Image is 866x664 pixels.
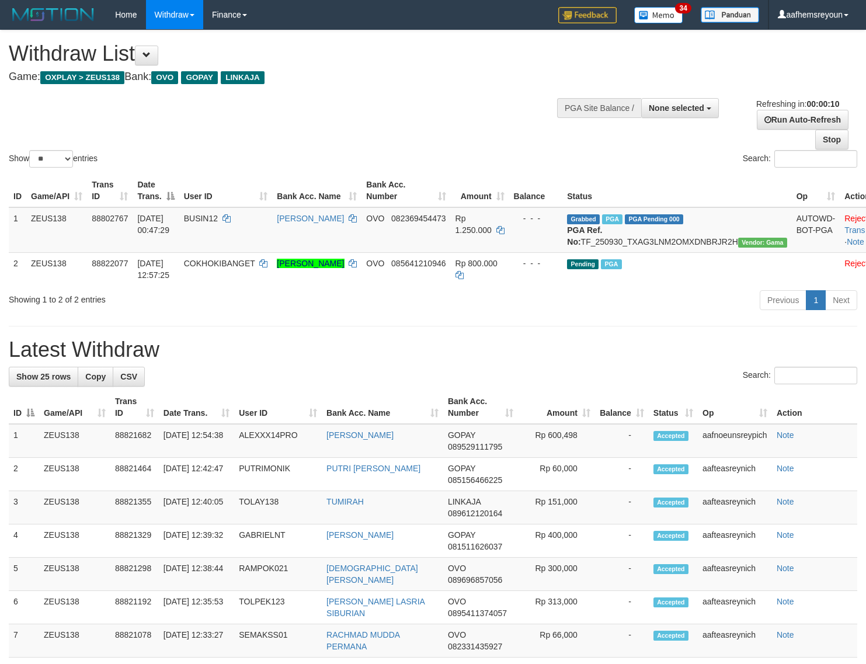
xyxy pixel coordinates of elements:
[110,491,159,524] td: 88821355
[455,214,492,235] span: Rp 1.250.000
[738,238,787,248] span: Vendor URL: https://trx31.1velocity.biz
[792,174,840,207] th: Op: activate to sort column ascending
[277,259,344,268] a: [PERSON_NAME]
[595,558,649,591] td: -
[518,458,595,491] td: Rp 60,000
[110,591,159,624] td: 88821192
[514,213,558,224] div: - - -
[698,391,772,424] th: Op: activate to sort column ascending
[806,99,839,109] strong: 00:00:10
[40,71,124,84] span: OXPLAY > ZEUS138
[272,174,361,207] th: Bank Acc. Name: activate to sort column ascending
[774,150,857,168] input: Search:
[448,597,466,606] span: OVO
[326,530,394,540] a: [PERSON_NAME]
[9,338,857,361] h1: Latest Withdraw
[151,71,178,84] span: OVO
[184,259,255,268] span: COKHOKIBANGET
[39,391,110,424] th: Game/API: activate to sort column ascending
[806,290,826,310] a: 1
[9,391,39,424] th: ID: activate to sort column descending
[234,424,322,458] td: ALEXXX14PRO
[184,214,218,223] span: BUSIN12
[361,174,450,207] th: Bank Acc. Number: activate to sort column ascending
[159,624,234,658] td: [DATE] 12:33:27
[743,150,857,168] label: Search:
[595,591,649,624] td: -
[39,624,110,658] td: ZEUS138
[92,259,128,268] span: 88822077
[641,98,719,118] button: None selected
[448,630,466,639] span: OVO
[26,252,87,286] td: ZEUS138
[562,207,791,253] td: TF_250930_TXAG3LNM2OMXDNBRJR2H
[448,564,466,573] span: OVO
[234,524,322,558] td: GABRIELNT
[774,367,857,384] input: Search:
[110,458,159,491] td: 88821464
[625,214,683,224] span: PGA Pending
[159,458,234,491] td: [DATE] 12:42:47
[39,491,110,524] td: ZEUS138
[701,7,759,23] img: panduan.png
[120,372,137,381] span: CSV
[39,524,110,558] td: ZEUS138
[448,497,481,506] span: LINKAJA
[675,3,691,13] span: 34
[653,464,688,474] span: Accepted
[366,214,384,223] span: OVO
[110,391,159,424] th: Trans ID: activate to sort column ascending
[391,214,446,223] span: Copy 082369454473 to clipboard
[772,391,857,424] th: Action
[792,207,840,253] td: AUTOWD-BOT-PGA
[698,624,772,658] td: aafteasreynich
[159,491,234,524] td: [DATE] 12:40:05
[78,367,113,387] a: Copy
[518,624,595,658] td: Rp 66,000
[634,7,683,23] img: Button%20Memo.svg
[649,391,698,424] th: Status: activate to sort column ascending
[326,430,394,440] a: [PERSON_NAME]
[39,424,110,458] td: ZEUS138
[777,597,794,606] a: Note
[509,174,563,207] th: Balance
[277,214,344,223] a: [PERSON_NAME]
[326,464,420,473] a: PUTRI [PERSON_NAME]
[179,174,273,207] th: User ID: activate to sort column ascending
[448,509,502,518] span: Copy 089612120164 to clipboard
[448,475,502,485] span: Copy 085156466225 to clipboard
[9,458,39,491] td: 2
[777,630,794,639] a: Note
[777,430,794,440] a: Note
[9,289,352,305] div: Showing 1 to 2 of 2 entries
[326,564,418,585] a: [DEMOGRAPHIC_DATA][PERSON_NAME]
[653,597,688,607] span: Accepted
[9,71,566,83] h4: Game: Bank:
[595,391,649,424] th: Balance: activate to sort column ascending
[443,391,518,424] th: Bank Acc. Number: activate to sort column ascending
[448,442,502,451] span: Copy 089529111795 to clipboard
[518,424,595,458] td: Rp 600,498
[448,542,502,551] span: Copy 081511626037 to clipboard
[757,110,848,130] a: Run Auto-Refresh
[221,71,265,84] span: LINKAJA
[159,591,234,624] td: [DATE] 12:35:53
[16,372,71,381] span: Show 25 rows
[653,498,688,507] span: Accepted
[847,237,864,246] a: Note
[649,103,704,113] span: None selected
[234,591,322,624] td: TOLPEK123
[698,591,772,624] td: aafteasreynich
[159,524,234,558] td: [DATE] 12:39:32
[234,391,322,424] th: User ID: activate to sort column ascending
[159,391,234,424] th: Date Trans.: activate to sort column ascending
[9,150,98,168] label: Show entries
[9,558,39,591] td: 5
[9,6,98,23] img: MOTION_logo.png
[448,530,475,540] span: GOPAY
[9,367,78,387] a: Show 25 rows
[181,71,218,84] span: GOPAY
[113,367,145,387] a: CSV
[448,430,475,440] span: GOPAY
[9,491,39,524] td: 3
